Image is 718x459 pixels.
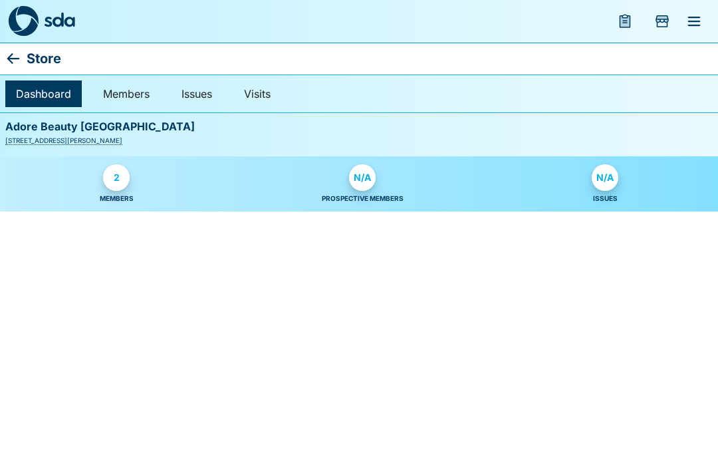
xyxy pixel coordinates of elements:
a: N/A [592,164,618,194]
a: 2 [103,164,130,194]
a: N/A [349,164,376,194]
p: Adore Beauty [GEOGRAPHIC_DATA] [5,118,195,136]
div: Issues [593,194,618,204]
div: N/A [592,164,618,191]
a: Members [92,80,160,107]
img: sda-logo-dark.svg [8,6,39,37]
button: menu [678,5,710,37]
div: 2 [103,164,130,191]
div: Prospective Members [322,194,404,204]
button: Add Store Visit [646,5,678,37]
a: Dashboard [5,80,82,107]
a: Visits [233,80,281,107]
p: Store [27,48,61,69]
a: Issues [171,80,223,107]
div: Members [100,194,134,204]
img: sda-logotype.svg [44,12,75,27]
button: menu [609,5,641,37]
div: N/A [349,164,376,191]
